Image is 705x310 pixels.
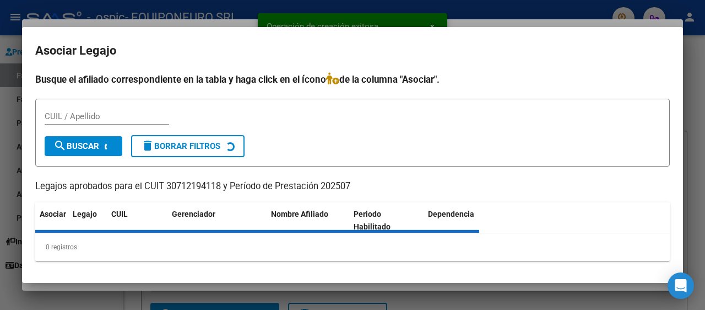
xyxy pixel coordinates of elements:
span: Asociar [40,210,66,218]
h2: Asociar Legajo [35,40,670,61]
datatable-header-cell: Asociar [35,202,68,239]
mat-icon: search [53,139,67,152]
p: Legajos aprobados para el CUIT 30712194118 y Período de Prestación 202507 [35,180,670,194]
div: Open Intercom Messenger [668,272,694,299]
span: Legajo [73,210,97,218]
span: Nombre Afiliado [271,210,328,218]
button: Borrar Filtros [131,135,245,157]
span: Borrar Filtros [141,141,220,151]
button: Buscar [45,136,122,156]
datatable-header-cell: CUIL [107,202,167,239]
datatable-header-cell: Gerenciador [167,202,267,239]
div: 0 registros [35,233,670,261]
mat-icon: delete [141,139,154,152]
datatable-header-cell: Legajo [68,202,107,239]
span: CUIL [111,210,128,218]
datatable-header-cell: Periodo Habilitado [349,202,424,239]
datatable-header-cell: Dependencia [424,202,506,239]
span: Periodo Habilitado [354,210,391,231]
datatable-header-cell: Nombre Afiliado [267,202,349,239]
span: Dependencia [428,210,474,218]
span: Gerenciador [172,210,215,218]
span: Buscar [53,141,99,151]
h4: Busque el afiliado correspondiente en la tabla y haga click en el ícono de la columna "Asociar". [35,72,670,87]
